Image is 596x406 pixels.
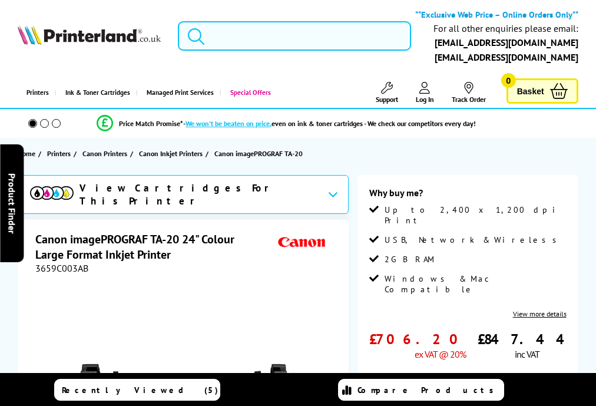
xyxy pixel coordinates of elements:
[415,9,578,20] b: **Exclusive Web Price – Online Orders Only**
[415,348,466,360] span: ex VAT @ 20%
[435,37,578,48] a: [EMAIL_ADDRESS][DOMAIN_NAME]
[18,147,35,160] span: Home
[18,147,38,160] a: Home
[82,147,130,160] a: Canon Printers
[506,78,578,104] a: Basket 0
[478,330,576,348] span: £847.44
[65,78,130,108] span: Ink & Toner Cartridges
[369,330,466,348] span: £706.20
[433,23,578,34] div: For all other enquiries please email:
[186,119,271,128] span: We won’t be beaten on price,
[54,379,220,401] a: Recently Viewed (5)
[376,82,398,104] a: Support
[214,147,303,160] span: Canon imagePROGRAF TA-20
[55,78,136,108] a: Ink & Toner Cartridges
[275,232,329,253] img: Canon
[6,173,18,233] span: Product Finder
[452,82,486,104] a: Track Order
[35,262,88,274] span: 3659C003AB
[385,204,567,226] span: Up to 2,400 x 1,200 dpi Print
[435,51,578,63] a: [EMAIL_ADDRESS][DOMAIN_NAME]
[385,235,563,245] span: USB, Network & Wireless
[515,348,539,360] span: inc VAT
[18,25,160,47] a: Printerland Logo
[6,113,567,134] li: modal_Promise
[214,147,306,160] a: Canon imagePROGRAF TA-20
[139,147,203,160] span: Canon Inkjet Printers
[369,187,567,204] div: Why buy me?
[136,78,220,108] a: Managed Print Services
[513,309,567,318] a: View more details
[220,78,277,108] a: Special Offers
[80,181,318,207] span: View Cartridges For This Printer
[82,147,127,160] span: Canon Printers
[35,232,275,262] h1: Canon imagePROGRAF TA-20 24" Colour Large Format Inkjet Printer
[47,147,74,160] a: Printers
[139,147,206,160] a: Canon Inkjet Printers
[385,273,567,295] span: Windows & Mac Compatible
[47,147,71,160] span: Printers
[30,186,74,200] img: cmyk-icon.svg
[416,95,434,104] span: Log In
[183,119,476,128] div: - even on ink & toner cartridges - We check our competitors every day!
[357,385,500,395] span: Compare Products
[416,82,434,104] a: Log In
[18,25,160,45] img: Printerland Logo
[62,385,218,395] span: Recently Viewed (5)
[338,379,504,401] a: Compare Products
[385,254,435,265] span: 2GB RAM
[119,119,183,128] span: Price Match Promise*
[376,95,398,104] span: Support
[517,83,544,99] span: Basket
[501,73,516,88] span: 0
[18,78,55,108] a: Printers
